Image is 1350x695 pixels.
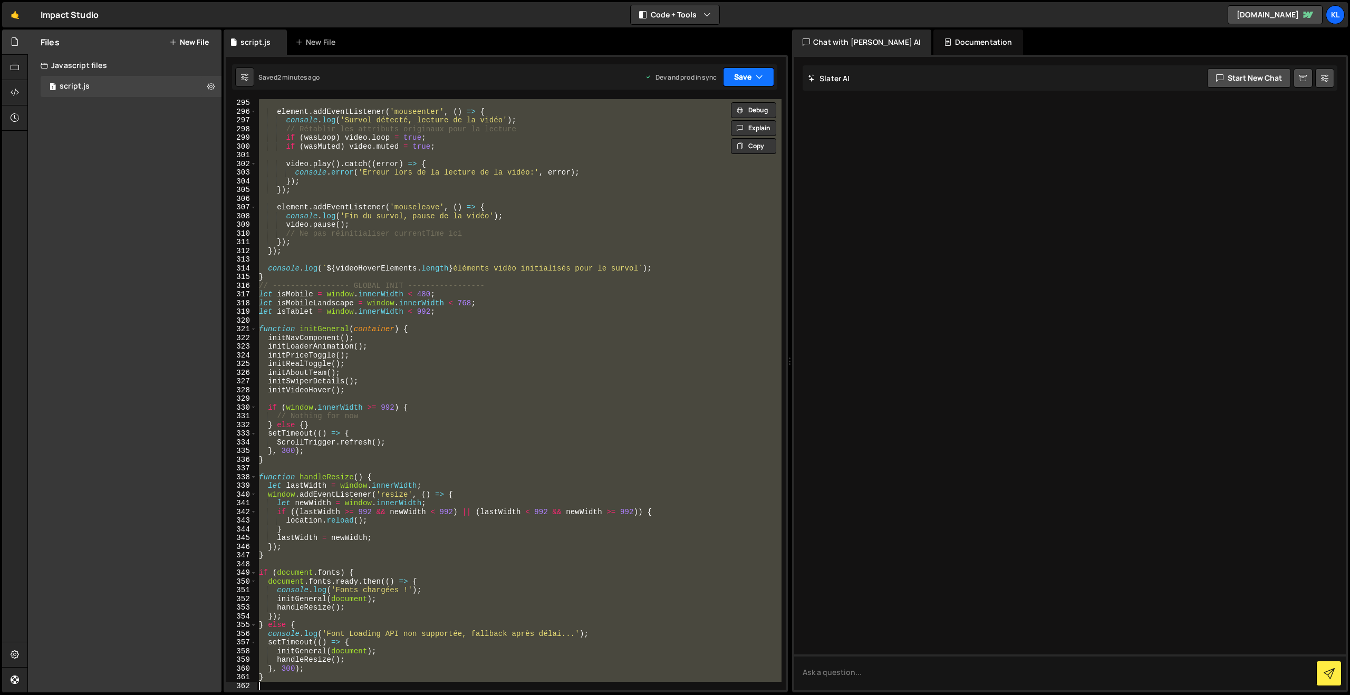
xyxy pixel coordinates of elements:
[723,67,774,86] button: Save
[226,99,257,108] div: 295
[226,577,257,586] div: 350
[226,543,257,552] div: 346
[226,238,257,247] div: 311
[1228,5,1323,24] a: [DOMAIN_NAME]
[258,73,320,82] div: Saved
[28,55,221,76] div: Javascript files
[226,229,257,238] div: 310
[226,682,257,691] div: 362
[808,73,850,83] h2: Slater AI
[226,481,257,490] div: 339
[933,30,1023,55] div: Documentation
[226,116,257,125] div: 297
[169,38,209,46] button: New File
[792,30,931,55] div: Chat with [PERSON_NAME] AI
[226,655,257,664] div: 359
[41,36,60,48] h2: Files
[226,490,257,499] div: 340
[226,160,257,169] div: 302
[226,638,257,647] div: 357
[226,551,257,560] div: 347
[226,612,257,621] div: 354
[240,37,271,47] div: script.js
[226,220,257,229] div: 309
[226,412,257,421] div: 331
[226,151,257,160] div: 301
[226,630,257,639] div: 356
[226,133,257,142] div: 299
[226,438,257,447] div: 334
[226,621,257,630] div: 355
[226,369,257,378] div: 326
[226,560,257,569] div: 348
[645,73,717,82] div: Dev and prod in sync
[226,186,257,195] div: 305
[226,473,257,482] div: 338
[226,394,257,403] div: 329
[277,73,320,82] div: 2 minutes ago
[226,421,257,430] div: 332
[226,247,257,256] div: 312
[41,8,99,21] div: Impact Studio
[226,125,257,134] div: 298
[226,525,257,534] div: 344
[226,195,257,204] div: 306
[226,456,257,465] div: 336
[226,508,257,517] div: 342
[631,5,719,24] button: Code + Tools
[226,386,257,395] div: 328
[226,568,257,577] div: 349
[226,603,257,612] div: 353
[226,516,257,525] div: 343
[226,673,257,682] div: 361
[226,290,257,299] div: 317
[226,586,257,595] div: 351
[226,377,257,386] div: 327
[226,255,257,264] div: 313
[50,83,56,92] span: 1
[226,403,257,412] div: 330
[226,499,257,508] div: 341
[226,177,257,186] div: 304
[226,316,257,325] div: 320
[2,2,28,27] a: 🤙
[226,342,257,351] div: 323
[226,168,257,177] div: 303
[41,76,221,97] div: 13507/33932.js
[226,108,257,117] div: 296
[226,273,257,282] div: 315
[295,37,340,47] div: New File
[226,307,257,316] div: 319
[226,203,257,212] div: 307
[226,447,257,456] div: 335
[731,120,776,136] button: Explain
[226,282,257,291] div: 316
[226,595,257,604] div: 352
[226,360,257,369] div: 325
[60,82,90,91] div: script.js
[226,264,257,273] div: 314
[731,102,776,118] button: Debug
[226,299,257,308] div: 318
[1326,5,1345,24] a: Kl
[226,212,257,221] div: 308
[226,142,257,151] div: 300
[226,664,257,673] div: 360
[226,429,257,438] div: 333
[226,334,257,343] div: 322
[226,534,257,543] div: 345
[226,351,257,360] div: 324
[226,464,257,473] div: 337
[226,647,257,656] div: 358
[226,325,257,334] div: 321
[731,138,776,154] button: Copy
[1207,69,1291,88] button: Start new chat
